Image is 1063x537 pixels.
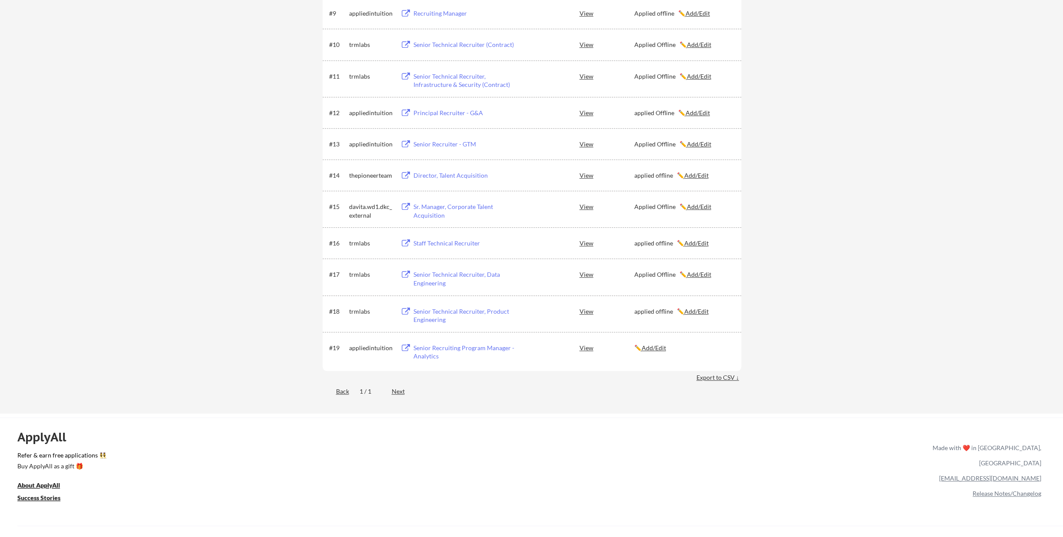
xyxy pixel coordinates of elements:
div: #9 [329,9,346,18]
div: Senior Technical Recruiter, Data Engineering [413,270,521,287]
div: #18 [329,307,346,316]
u: Add/Edit [686,10,710,17]
div: Senior Technical Recruiter, Product Engineering [413,307,521,324]
div: appliedintuition [349,9,393,18]
div: View [580,199,634,214]
div: Staff Technical Recruiter [413,239,521,248]
a: [EMAIL_ADDRESS][DOMAIN_NAME] [939,474,1041,482]
div: Applied Offline ✏️ [634,140,733,149]
div: #13 [329,140,346,149]
u: Add/Edit [686,109,710,116]
div: Senior Technical Recruiter (Contract) [413,40,521,49]
div: #14 [329,171,346,180]
a: Refer & earn free applications 👯‍♀️ [17,452,751,461]
div: Applied offline ✏️ [634,9,733,18]
div: View [580,303,634,319]
div: applied Offline ✏️ [634,109,733,117]
div: applied offline ✏️ [634,239,733,248]
div: Buy ApplyAll as a gift 🎁 [17,463,104,469]
div: Recruiting Manager [413,9,521,18]
div: Back [323,387,349,396]
div: Next [392,387,415,396]
u: Add/Edit [687,271,711,278]
div: trmlabs [349,307,393,316]
div: Made with ❤️ in [GEOGRAPHIC_DATA], [GEOGRAPHIC_DATA] [929,440,1041,471]
div: Export to CSV ↓ [696,373,741,382]
u: Add/Edit [642,344,666,351]
div: thepioneerteam [349,171,393,180]
div: applied offline ✏️ [634,307,733,316]
u: Add/Edit [687,73,711,80]
div: davita.wd1.dkc_external [349,202,393,219]
div: View [580,105,634,120]
u: Success Stories [17,494,60,501]
div: appliedintuition [349,109,393,117]
div: Applied Offline ✏️ [634,270,733,279]
div: #10 [329,40,346,49]
a: Release Notes/Changelog [973,490,1041,497]
u: Add/Edit [687,203,711,210]
u: Add/Edit [687,41,711,48]
div: #16 [329,239,346,248]
div: Applied Offline ✏️ [634,40,733,49]
div: trmlabs [349,270,393,279]
div: View [580,136,634,152]
div: applied offline ✏️ [634,171,733,180]
u: Add/Edit [684,172,709,179]
div: appliedintuition [349,344,393,352]
div: Senior Recruiting Program Manager - Analytics [413,344,521,361]
a: Buy ApplyAll as a gift 🎁 [17,461,104,472]
div: #15 [329,202,346,211]
div: View [580,266,634,282]
div: trmlabs [349,40,393,49]
div: View [580,68,634,84]
u: About ApplyAll [17,481,60,489]
div: View [580,340,634,355]
div: 1 / 1 [360,387,381,396]
div: Senior Recruiter - GTM [413,140,521,149]
div: Senior Technical Recruiter, Infrastructure & Security (Contract) [413,72,521,89]
div: ✏️ [634,344,733,352]
div: #19 [329,344,346,352]
div: appliedintuition [349,140,393,149]
a: About ApplyAll [17,481,72,491]
div: View [580,36,634,52]
u: Add/Edit [684,308,709,315]
div: #17 [329,270,346,279]
div: Sr. Manager, Corporate Talent Acquisition [413,202,521,219]
div: Applied Offline ✏️ [634,72,733,81]
div: #12 [329,109,346,117]
div: View [580,5,634,21]
div: Director, Talent Acquisition [413,171,521,180]
u: Add/Edit [687,140,711,148]
div: Applied Offline ✏️ [634,202,733,211]
u: Add/Edit [684,239,709,247]
div: trmlabs [349,72,393,81]
div: ApplyAll [17,430,76,444]
a: Success Stories [17,493,72,504]
div: Principal Recruiter - G&A [413,109,521,117]
div: #11 [329,72,346,81]
div: View [580,167,634,183]
div: trmlabs [349,239,393,248]
div: View [580,235,634,251]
